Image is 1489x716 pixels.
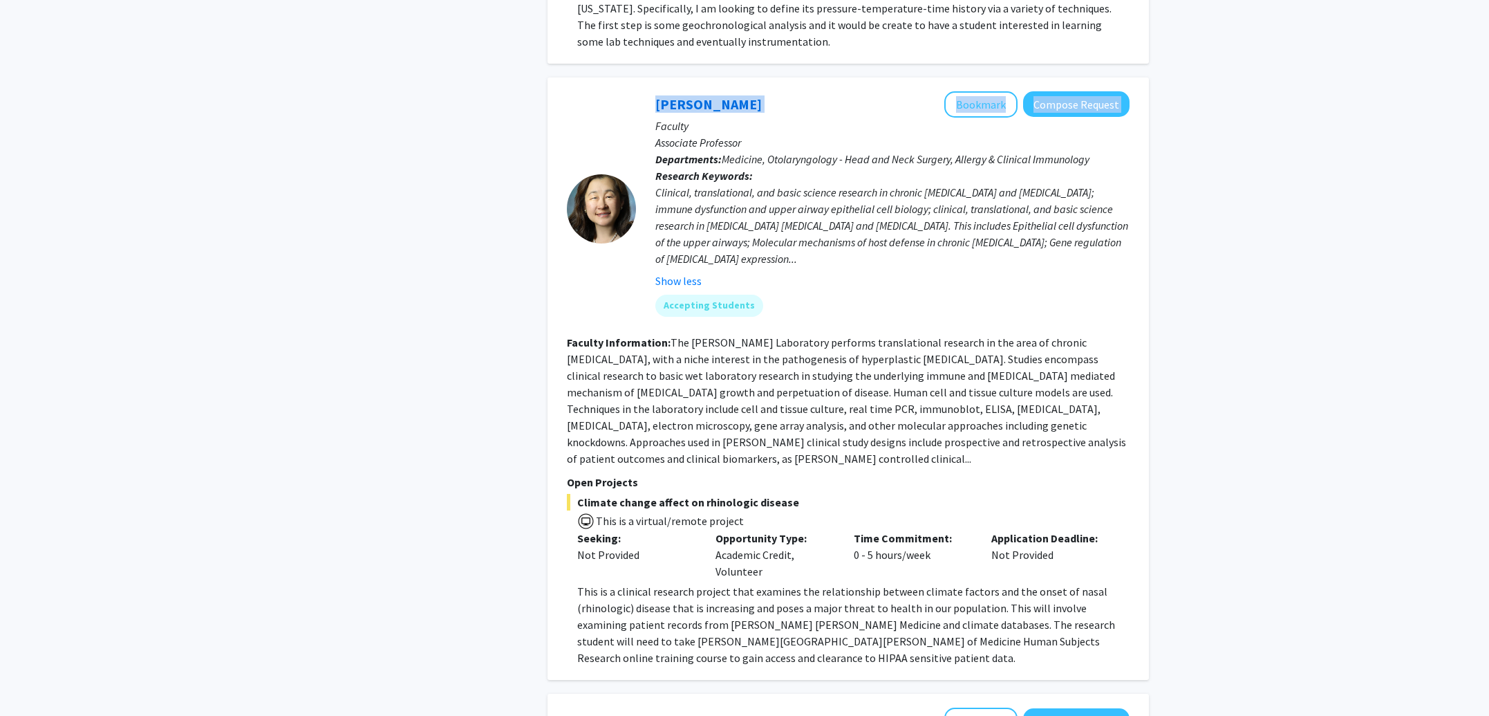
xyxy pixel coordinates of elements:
[655,95,762,113] a: [PERSON_NAME]
[567,336,1126,466] fg-read-more: The [PERSON_NAME] Laboratory performs translational research in the area of chronic [MEDICAL_DATA...
[854,530,971,547] p: Time Commitment:
[655,273,702,289] button: Show less
[981,530,1119,580] div: Not Provided
[655,169,753,183] b: Research Keywords:
[944,91,1018,118] button: Add Jean Kim to Bookmarks
[567,474,1130,490] p: Open Projects
[705,530,843,580] div: Academic Credit, Volunteer
[567,494,1130,511] span: Climate change affect on rhinologic disease
[715,530,833,547] p: Opportunity Type:
[655,184,1130,267] div: Clinical, translational, and basic science research in chronic [MEDICAL_DATA] and [MEDICAL_DATA];...
[1023,91,1130,117] button: Compose Request to Jean Kim
[655,295,763,317] mat-chip: Accepting Students
[655,134,1130,151] p: Associate Professor
[10,654,59,706] iframe: Chat
[567,336,671,349] b: Faculty Information:
[991,530,1109,547] p: Application Deadline:
[577,530,695,547] p: Seeking:
[655,152,722,166] b: Departments:
[594,514,744,528] span: This is a virtual/remote project
[577,583,1130,666] p: This is a clinical research project that examines the relationship between climate factors and th...
[843,530,982,580] div: 0 - 5 hours/week
[655,118,1130,134] p: Faculty
[577,547,695,563] div: Not Provided
[722,152,1089,166] span: Medicine, Otolaryngology - Head and Neck Surgery, Allergy & Clinical Immunology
